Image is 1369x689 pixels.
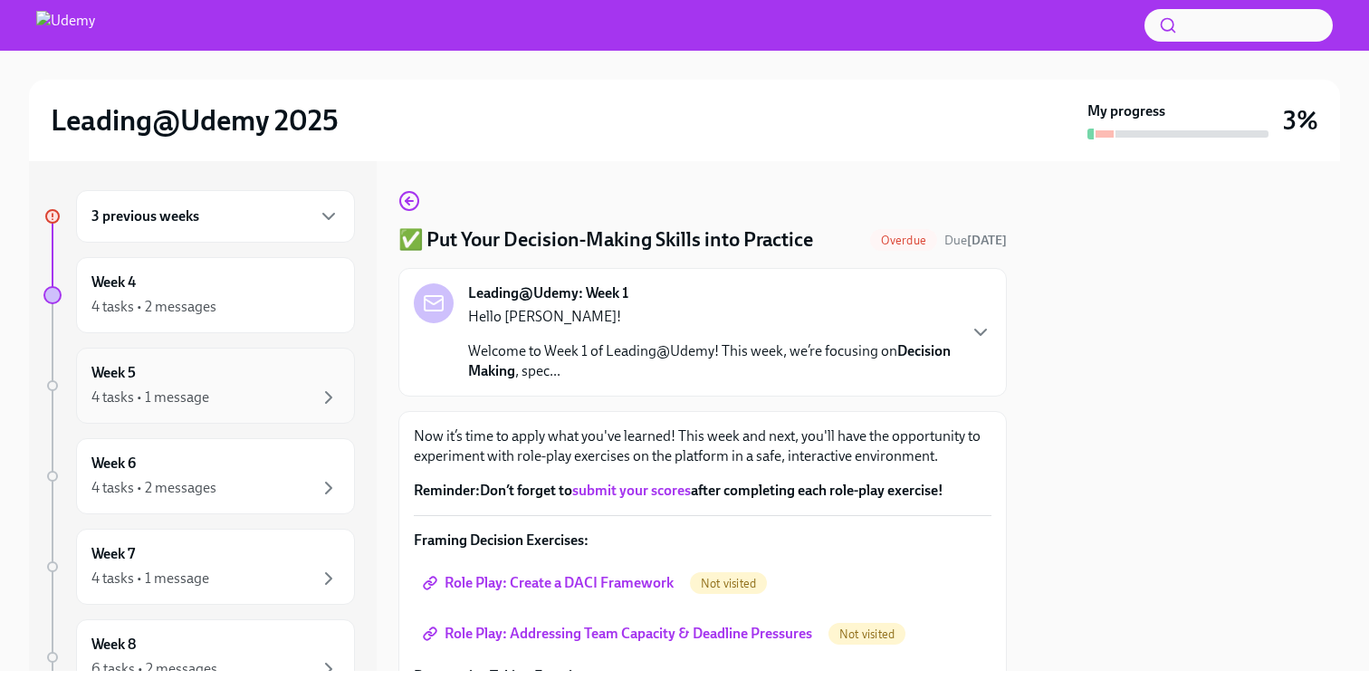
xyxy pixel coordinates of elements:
h6: Week 7 [91,544,135,564]
p: Hello [PERSON_NAME]! [468,307,955,327]
img: Udemy [36,11,95,40]
h2: Leading@Udemy 2025 [51,102,339,139]
div: 4 tasks • 2 messages [91,297,216,317]
span: Not visited [690,577,767,590]
div: 6 tasks • 2 messages [91,659,217,679]
a: Role Play: Addressing Team Capacity & Deadline Pressures [414,616,825,652]
strong: [DATE] [967,233,1007,248]
strong: Perspective Taking Exercises: [414,667,597,684]
strong: My progress [1087,101,1165,121]
div: 3 previous weeks [76,190,355,243]
span: Due [944,233,1007,248]
h6: Week 8 [91,635,136,655]
h6: 3 previous weeks [91,206,199,226]
strong: Leading@Udemy: Week 1 [468,283,628,303]
div: 4 tasks • 1 message [91,388,209,407]
a: Week 44 tasks • 2 messages [43,257,355,333]
a: Week 74 tasks • 1 message [43,529,355,605]
span: Role Play: Addressing Team Capacity & Deadline Pressures [426,625,812,643]
a: submit your scores [572,482,691,499]
h6: Week 4 [91,273,136,292]
span: Not visited [828,627,905,641]
a: Week 64 tasks • 2 messages [43,438,355,514]
h3: 3% [1283,104,1318,137]
p: Now it’s time to apply what you've learned! This week and next, you'll have the opportunity to ex... [414,426,991,466]
div: 4 tasks • 1 message [91,569,209,589]
a: Role Play: Create a DACI Framework [414,565,686,601]
strong: Framing Decision Exercises: [414,531,589,549]
span: September 19th, 2025 09:00 [944,232,1007,249]
strong: Reminder: [414,482,480,499]
span: Overdue [870,234,937,247]
h6: Week 5 [91,363,136,383]
p: Welcome to Week 1 of Leading@Udemy! This week, we’re focusing on , spec... [468,341,955,381]
div: 4 tasks • 2 messages [91,478,216,498]
span: Role Play: Create a DACI Framework [426,574,674,592]
h6: Week 6 [91,454,136,474]
h4: ✅ Put Your Decision-Making Skills into Practice [398,226,813,254]
strong: Don’t forget to after completing each role-play exercise! [414,482,943,499]
a: Week 54 tasks • 1 message [43,348,355,424]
